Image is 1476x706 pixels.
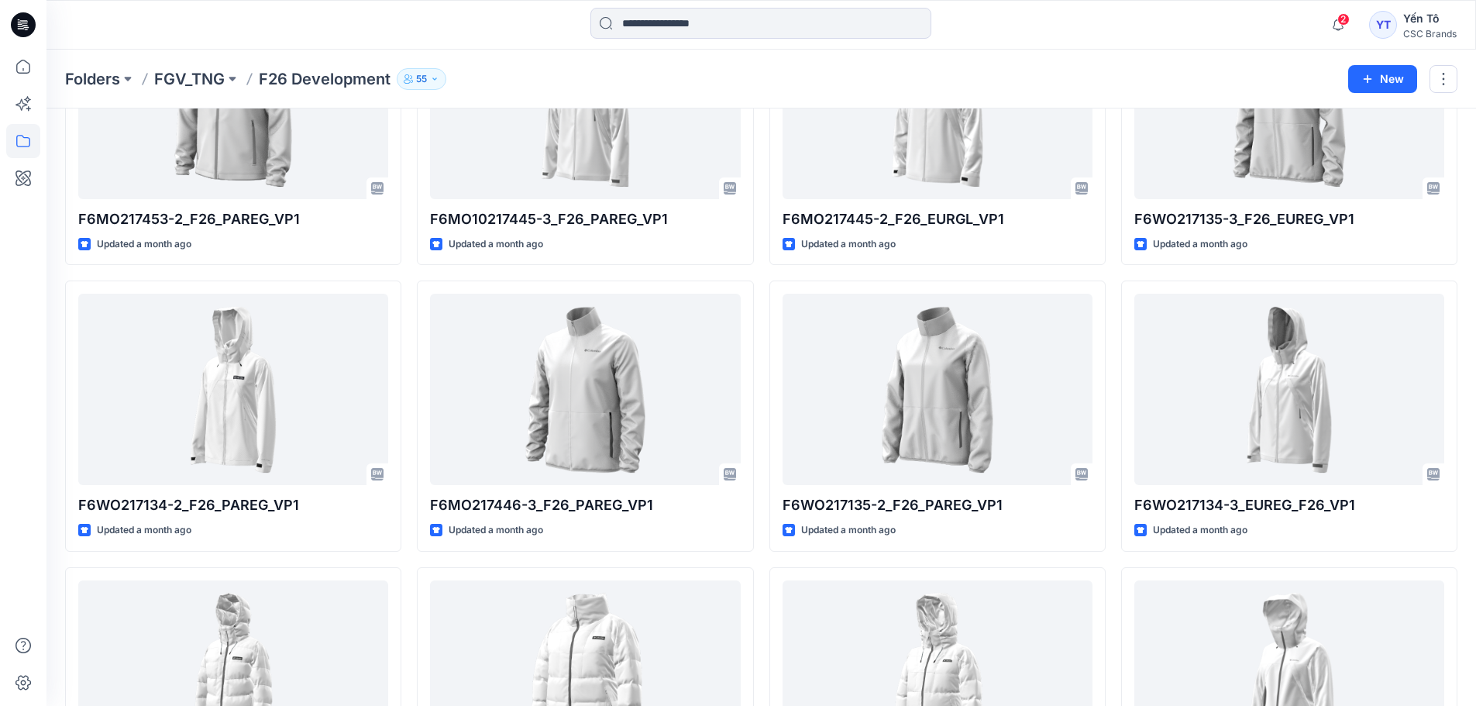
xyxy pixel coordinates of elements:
[449,236,543,253] p: Updated a month ago
[97,236,191,253] p: Updated a month ago
[78,294,388,485] a: F6WO217134-2_F26_PAREG_VP1
[783,494,1092,516] p: F6WO217135-2_F26_PAREG_VP1
[1134,294,1444,485] a: F6WO217134-3_EUREG_F26_VP1
[783,294,1092,485] a: F6WO217135-2_F26_PAREG_VP1
[397,68,446,90] button: 55
[430,294,740,485] a: F6MO217446-3_F26_PAREG_VP1
[783,208,1092,230] p: F6MO217445-2_F26_EURGL_VP1
[1134,208,1444,230] p: F6WO217135-3_F26_EUREG_VP1
[801,522,896,539] p: Updated a month ago
[1403,28,1457,40] div: CSC Brands
[1403,9,1457,28] div: Yến Tô
[1369,11,1397,39] div: YT
[416,71,427,88] p: 55
[430,208,740,230] p: F6MO10217445-3_F26_PAREG_VP1
[97,522,191,539] p: Updated a month ago
[78,208,388,230] p: F6MO217453-2_F26_PAREG_VP1
[449,522,543,539] p: Updated a month ago
[1348,65,1417,93] button: New
[65,68,120,90] a: Folders
[154,68,225,90] a: FGV_TNG
[801,236,896,253] p: Updated a month ago
[1153,522,1247,539] p: Updated a month ago
[1134,494,1444,516] p: F6WO217134-3_EUREG_F26_VP1
[259,68,391,90] p: F26 Development
[78,494,388,516] p: F6WO217134-2_F26_PAREG_VP1
[1153,236,1247,253] p: Updated a month ago
[430,494,740,516] p: F6MO217446-3_F26_PAREG_VP1
[1337,13,1350,26] span: 2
